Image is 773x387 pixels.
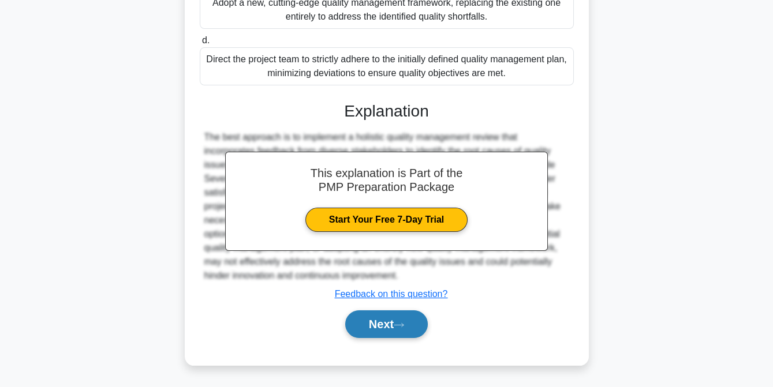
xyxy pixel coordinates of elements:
[335,289,448,299] a: Feedback on this question?
[345,310,428,338] button: Next
[200,47,574,85] div: Direct the project team to strictly adhere to the initially defined quality management plan, mini...
[305,208,468,232] a: Start Your Free 7-Day Trial
[202,35,210,45] span: d.
[207,102,567,121] h3: Explanation
[204,130,569,283] div: The best approach is to implement a holistic quality management review that incorporates feedback...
